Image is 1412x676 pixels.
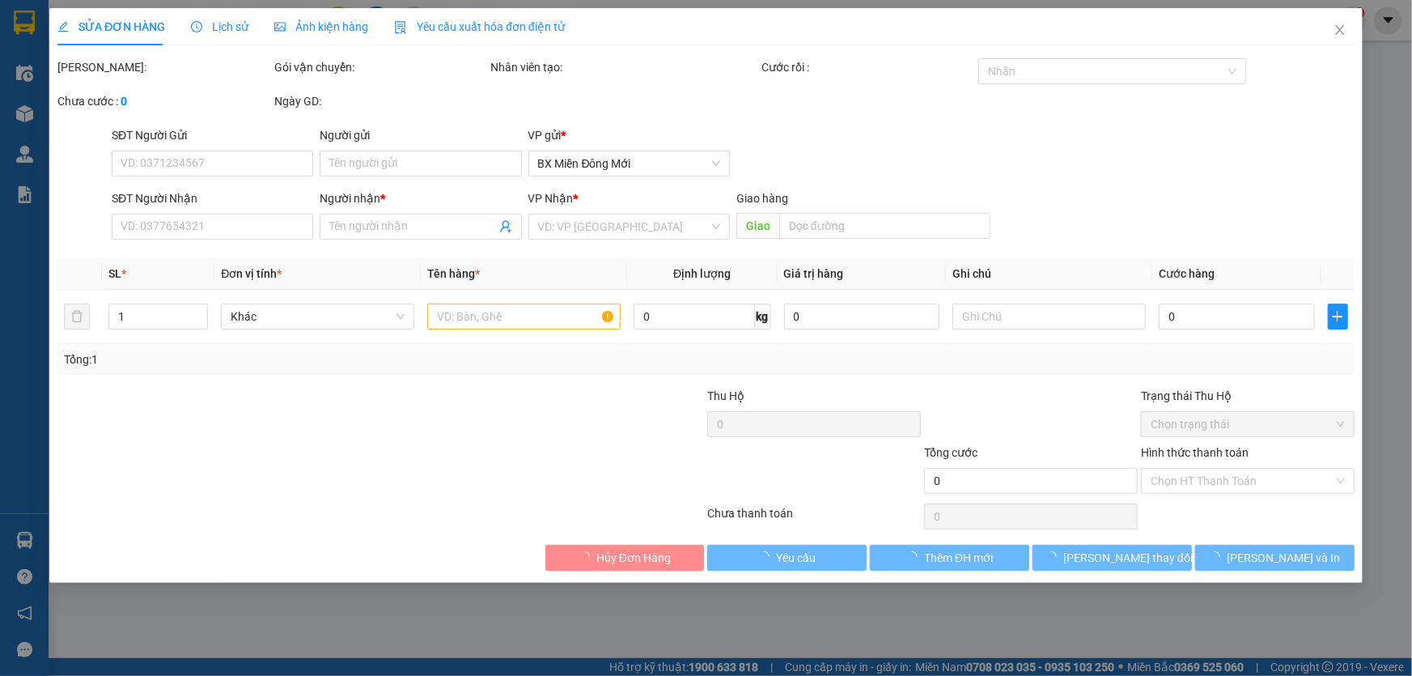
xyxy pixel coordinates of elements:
span: loading [906,551,924,563]
div: SĐT Người Gửi [112,126,313,144]
span: Gửi: [14,15,39,32]
button: Hủy Đơn Hàng [545,545,705,571]
span: [PERSON_NAME] thay đổi [1063,549,1193,567]
span: Yêu cầu [776,549,816,567]
span: loading [1045,551,1063,563]
span: Ảnh kiện hàng [274,20,368,33]
span: Thêm ĐH mới [924,549,993,567]
span: Giao [736,213,779,239]
span: Nhận: [105,15,144,32]
span: Hủy Đơn Hàng [596,549,671,567]
div: Gói vận chuyển: [274,58,488,76]
div: 0819278226 [105,72,235,95]
div: Chưa thanh toán [706,504,923,533]
span: Thu Hộ [707,389,744,402]
div: Ngày GD: [274,92,488,110]
button: plus [1328,304,1348,329]
span: [PERSON_NAME] và In [1228,549,1341,567]
div: Trạm Sông Đốc [105,14,235,53]
span: picture [274,21,286,32]
div: Tổng: 1 [64,351,545,368]
span: Định lượng [673,267,731,280]
div: Trạng thái Thu Hộ [1141,387,1355,405]
span: edit [57,21,69,32]
button: delete [64,304,90,329]
span: CC : [103,108,125,125]
span: Lịch sử [191,20,248,33]
span: plus [1329,310,1347,323]
th: Ghi chú [946,258,1152,290]
span: Đơn vị tính [221,267,282,280]
input: Dọc đường [779,213,990,239]
div: [PERSON_NAME]: [57,58,271,76]
label: Hình thức thanh toán [1141,446,1249,459]
div: Người nhận [320,189,521,207]
div: 200.000 [103,104,237,127]
button: [PERSON_NAME] thay đổi [1032,545,1192,571]
div: VP gửi [528,126,730,144]
span: kg [755,304,771,329]
div: SĐT Người Nhận [112,189,313,207]
button: Close [1317,8,1363,53]
div: BX Miền Đông Mới [14,14,94,72]
span: close [1334,23,1346,36]
span: VP Nhận [528,192,574,205]
span: SL [108,267,121,280]
button: Yêu cầu [708,545,867,571]
span: BX Miền Đông Mới [538,151,720,176]
span: Cước hàng [1159,267,1215,280]
span: clock-circle [191,21,202,32]
div: TRỢ [105,53,235,72]
div: Chưa cước : [57,92,271,110]
span: loading [1210,551,1228,563]
span: Giá trị hàng [784,267,844,280]
input: VD: Bàn, Ghế [427,304,621,329]
input: Ghi Chú [952,304,1146,329]
span: Chọn trạng thái [1151,412,1345,436]
span: loading [579,551,596,563]
span: loading [758,551,776,563]
b: 0 [121,95,127,108]
button: Thêm ĐH mới [870,545,1029,571]
button: [PERSON_NAME] và In [1195,545,1355,571]
img: icon [394,21,407,34]
span: Giao hàng [736,192,788,205]
span: user-add [499,220,512,233]
span: Yêu cầu xuất hóa đơn điện tử [394,20,565,33]
span: Tên hàng [427,267,480,280]
span: Khác [231,304,405,329]
span: Tổng cước [924,446,977,459]
div: Cước rồi : [761,58,975,76]
div: Người gửi [320,126,521,144]
span: SỬA ĐƠN HÀNG [57,20,165,33]
div: Nhân viên tạo: [491,58,759,76]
